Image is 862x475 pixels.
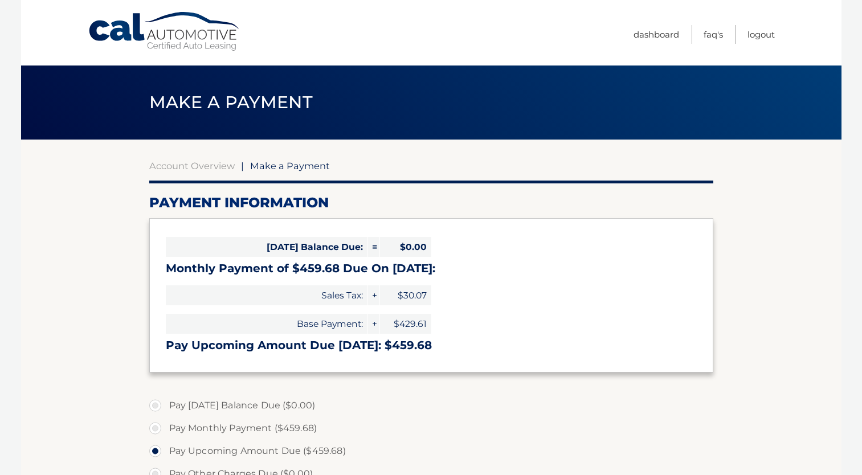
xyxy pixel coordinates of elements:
[166,338,697,353] h3: Pay Upcoming Amount Due [DATE]: $459.68
[149,394,713,417] label: Pay [DATE] Balance Due ($0.00)
[368,314,379,334] span: +
[368,237,379,257] span: =
[241,160,244,171] span: |
[149,92,313,113] span: Make a Payment
[380,237,431,257] span: $0.00
[88,11,242,52] a: Cal Automotive
[380,285,431,305] span: $30.07
[166,314,367,334] span: Base Payment:
[166,261,697,276] h3: Monthly Payment of $459.68 Due On [DATE]:
[166,285,367,305] span: Sales Tax:
[250,160,330,171] span: Make a Payment
[368,285,379,305] span: +
[747,25,775,44] a: Logout
[149,440,713,462] label: Pay Upcoming Amount Due ($459.68)
[634,25,679,44] a: Dashboard
[149,160,235,171] a: Account Overview
[380,314,431,334] span: $429.61
[704,25,723,44] a: FAQ's
[149,194,713,211] h2: Payment Information
[149,417,713,440] label: Pay Monthly Payment ($459.68)
[166,237,367,257] span: [DATE] Balance Due:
